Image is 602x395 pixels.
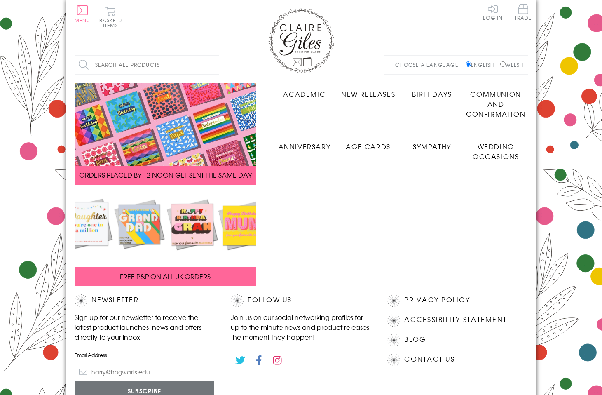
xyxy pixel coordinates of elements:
span: Menu [75,16,91,24]
a: Communion and Confirmation [464,83,528,119]
input: Search [211,56,219,74]
span: 0 items [103,16,122,29]
a: Sympathy [400,135,464,151]
span: Anniversary [279,141,331,151]
a: Log In [483,4,503,20]
button: Menu [75,5,91,23]
a: Trade [515,4,532,22]
h2: Newsletter [75,294,215,307]
span: ORDERS PLACED BY 12 NOON GET SENT THE SAME DAY [79,170,252,180]
label: English [466,61,498,68]
a: New Releases [336,83,400,99]
input: English [466,61,471,67]
span: FREE P&P ON ALL UK ORDERS [120,271,211,281]
p: Choose a language: [395,61,464,68]
p: Join us on our social networking profiles for up to the minute news and product releases the mome... [231,312,371,342]
label: Welsh [500,61,524,68]
a: Accessibility Statement [404,314,507,325]
a: Privacy Policy [404,294,470,306]
span: Trade [515,4,532,20]
a: Age Cards [336,135,400,151]
span: Academic [283,89,326,99]
label: Email Address [75,351,215,359]
h2: Follow Us [231,294,371,307]
img: Claire Giles Greetings Cards [268,8,334,73]
span: New Releases [341,89,395,99]
span: Communion and Confirmation [466,89,525,119]
a: Anniversary [273,135,337,151]
span: Age Cards [346,141,390,151]
a: Blog [404,334,426,345]
input: Welsh [500,61,506,67]
p: Sign up for our newsletter to receive the latest product launches, news and offers directly to yo... [75,312,215,342]
span: Wedding Occasions [473,141,519,161]
input: Search all products [75,56,219,74]
span: Birthdays [412,89,452,99]
span: Sympathy [413,141,451,151]
a: Wedding Occasions [464,135,528,161]
button: Basket0 items [99,7,122,28]
a: Academic [273,83,337,99]
a: Birthdays [400,83,464,99]
a: Contact Us [404,354,454,365]
input: harry@hogwarts.edu [75,363,215,381]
